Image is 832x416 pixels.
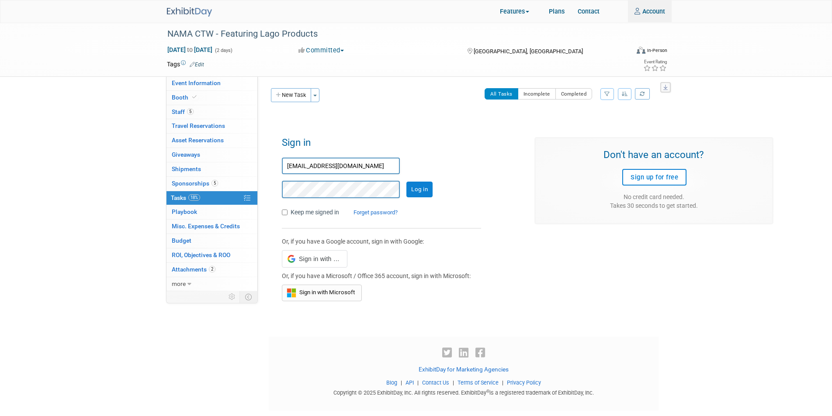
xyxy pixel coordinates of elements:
[628,0,672,22] a: Account
[296,289,355,296] span: Sign in with Microsoft
[172,180,218,187] span: Sponsorships
[166,220,257,234] a: Misc. Expenses & Credits
[166,76,257,90] a: Event Information
[493,1,542,23] a: Features
[166,263,257,277] a: Attachments2
[172,151,200,158] span: Giveaways
[172,165,201,172] span: Shipments
[172,237,191,244] span: Budget
[166,234,257,248] a: Budget
[622,169,686,186] a: Sign up for free
[473,347,487,359] a: Facebook
[555,88,593,100] button: Completed
[440,347,457,359] a: Twitter
[282,238,424,245] span: Or, if you have a Google account, sign in with Google:
[172,108,194,115] span: Staff
[419,366,509,373] a: ExhibitDay for Marketing Agencies
[172,122,225,129] span: Travel Reservations
[166,205,257,219] a: Playbook
[240,291,258,303] td: Toggle Event Tabs
[172,137,224,144] span: Asset Reservations
[166,119,257,133] a: Travel Reservations
[172,94,198,101] span: Booth
[166,134,257,148] a: Asset Reservations
[271,88,311,102] button: New Task
[540,149,768,162] h3: Don't have an account?
[643,60,667,64] div: Event Rating
[282,272,475,280] div: Or, if you have a Microsoft / Office 365 account, sign in with Microsoft:
[295,46,347,55] button: Committed
[166,177,257,191] a: Sponsorships5
[282,158,400,175] input: Email Address
[166,191,257,205] a: Tasks18%
[299,254,342,263] span: Sign in with Google
[457,347,473,359] a: LinkedIn
[269,387,659,397] div: Copyright © 2025 ExhibitDay, Inc. All rights reserved. ExhibitDay is a registered trademark of Ex...
[540,201,768,210] div: Takes 30 seconds to get started.
[542,0,571,22] a: Plans
[167,7,212,17] img: ExhibitDay
[595,45,667,58] div: Event Format
[637,47,645,54] img: Format-Inperson.png
[225,291,240,303] td: Personalize Event Tab Strip
[507,379,541,386] a: Privacy Policy
[188,194,200,201] span: 18%
[282,285,362,301] button: Sign in with Microsoft
[647,47,667,54] div: In-Person
[422,379,449,386] a: Contact Us
[287,288,296,298] img: Sign in with Microsoft
[340,209,398,216] a: Forget password?
[518,88,556,100] button: Incomplete
[166,105,257,119] a: Staff5
[451,379,456,386] span: |
[485,88,518,100] button: All Tasks
[172,208,197,215] span: Playbook
[172,280,186,287] span: more
[187,108,194,115] span: 5
[164,26,624,42] div: NAMA CTW - Featuring Lago Products
[282,250,347,268] div: Sign in with Google
[386,379,397,386] a: Blog
[635,88,650,100] a: Refresh
[167,46,213,54] span: [DATE] [DATE]
[500,379,506,386] span: |
[172,251,230,258] span: ROI, Objectives & ROO
[172,266,215,273] span: Attachments
[166,248,257,262] a: ROI, Objectives & ROO
[399,379,404,386] span: |
[291,208,339,217] label: Keep me signed in
[474,48,583,55] span: [GEOGRAPHIC_DATA], [GEOGRAPHIC_DATA]
[192,95,197,100] i: Booth reservation complete
[172,223,240,230] span: Misc. Expenses & Credits
[190,62,204,68] a: Edit
[166,148,257,162] a: Giveaways
[486,389,489,394] sup: ®
[166,277,257,291] a: more
[540,193,768,201] div: No credit card needed.
[571,0,606,22] a: Contact
[211,180,218,186] span: 5
[406,379,414,386] a: API
[166,162,257,176] a: Shipments
[214,48,232,53] span: (2 days)
[167,60,204,69] td: Tags
[186,46,194,53] span: to
[209,266,215,272] span: 2
[172,79,221,86] span: Event Information
[282,137,521,153] h1: Sign in
[415,379,421,386] span: |
[406,182,433,197] input: Log in
[171,194,200,201] span: Tasks
[458,379,499,386] a: Terms of Service
[166,91,257,105] a: Booth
